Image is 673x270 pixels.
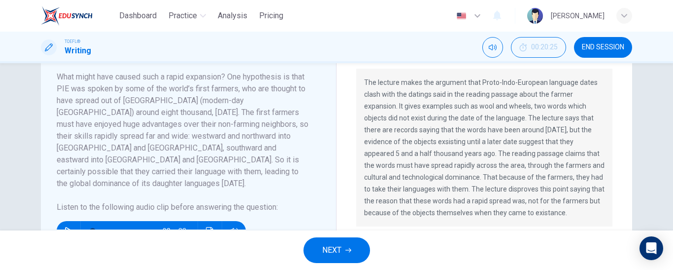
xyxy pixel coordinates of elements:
[455,12,468,20] img: en
[574,37,632,58] button: END SESSION
[511,37,566,58] div: Hide
[511,37,566,58] button: 00:20:25
[41,6,115,26] a: EduSynch logo
[482,37,503,58] div: Mute
[119,10,157,22] span: Dashboard
[364,77,605,219] p: The lecture makes the argument that Proto-Indo-European language dates clash with the datings sai...
[639,236,663,260] div: Open Intercom Messenger
[41,6,93,26] img: EduSynch logo
[57,71,308,190] h6: What might have caused such a rapid expansion? One hypothesis is that PIE was spoken by some of t...
[202,221,218,241] button: Click to see the audio transcription
[551,10,605,22] div: [PERSON_NAME]
[165,7,210,25] button: Practice
[57,201,308,213] h6: Listen to the following audio clip before answering the question :
[322,243,341,257] span: NEXT
[582,43,624,51] span: END SESSION
[115,7,161,25] button: Dashboard
[218,10,247,22] span: Analysis
[255,7,287,25] button: Pricing
[527,8,543,24] img: Profile picture
[65,45,91,57] h1: Writing
[65,38,80,45] span: TOEFL®
[214,7,251,25] button: Analysis
[168,10,197,22] span: Practice
[531,43,558,51] span: 00:20:25
[163,221,198,241] span: 02m 33s
[259,10,283,22] span: Pricing
[303,237,370,263] button: NEXT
